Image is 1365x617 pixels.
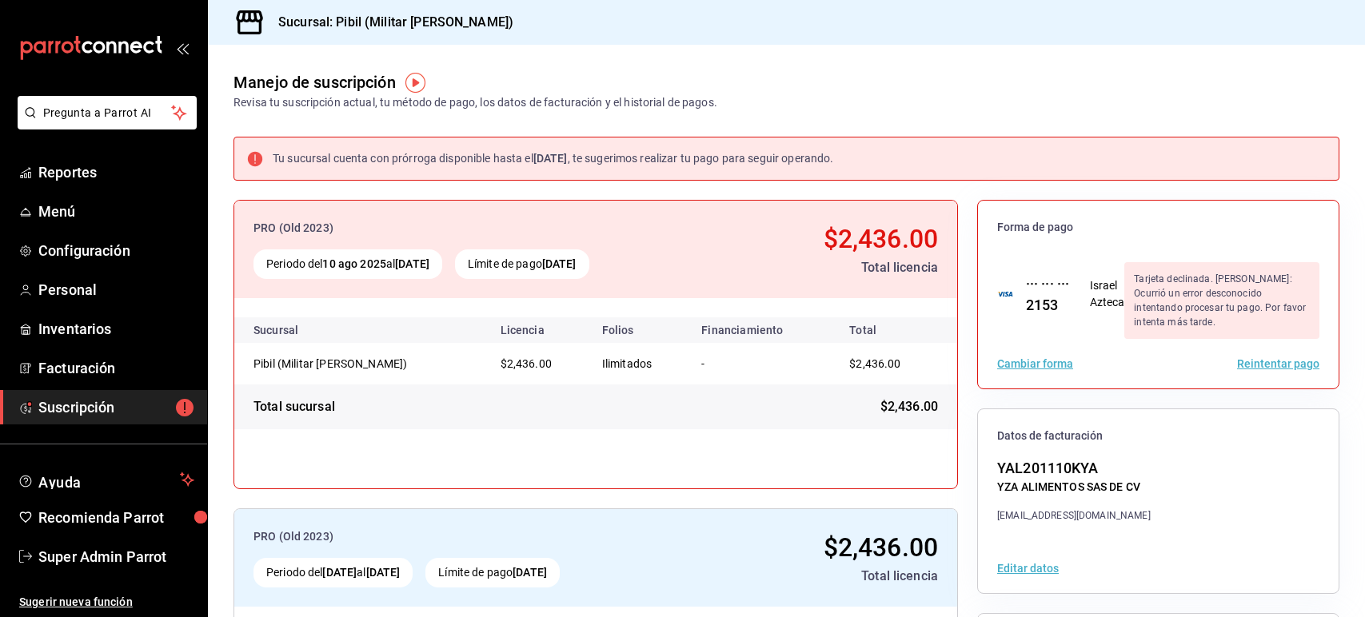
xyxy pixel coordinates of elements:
div: Sucursal [253,324,341,336]
div: ··· ··· ··· 2153 [1013,273,1071,316]
div: Límite de pago [455,249,589,279]
img: Tooltip marker [405,73,425,93]
button: Cambiar forma [997,358,1073,369]
div: PRO (Old 2023) [253,220,700,237]
span: Forma de pago [997,220,1319,235]
span: Sugerir nueva función [19,594,194,611]
span: Pregunta a Parrot AI [43,105,172,121]
button: Editar datos [997,563,1059,574]
span: Configuración [38,240,194,261]
span: $2,436.00 [849,357,900,370]
span: Ayuda [38,470,174,489]
th: Folios [589,317,689,343]
th: Total [830,317,957,343]
div: Periodo del al [253,249,442,279]
span: Recomienda Parrot [38,507,194,528]
div: Total licencia [698,567,938,586]
div: Tu sucursal cuenta con prórroga disponible hasta el , te sugerimos realizar tu pago para seguir o... [273,150,833,167]
div: YZA ALIMENTOS SAS DE CV [997,479,1151,496]
div: Límite de pago [425,558,560,587]
strong: [DATE] [542,257,577,270]
strong: [DATE] [322,566,357,579]
span: $2,436.00 [824,532,938,563]
span: $2,436.00 [824,224,938,254]
span: Reportes [38,161,194,183]
th: Licencia [488,317,589,343]
span: Facturación [38,357,194,379]
div: PRO (Old 2023) [253,528,685,545]
button: open_drawer_menu [176,42,189,54]
span: Menú [38,201,194,222]
strong: [DATE] [533,152,568,165]
button: Pregunta a Parrot AI [18,96,197,129]
h3: Sucursal: Pibil (Militar [PERSON_NAME]) [265,13,513,32]
div: [EMAIL_ADDRESS][DOMAIN_NAME] [997,508,1151,523]
td: Ilimitados [589,343,689,384]
strong: [DATE] [513,566,547,579]
div: Tarjeta declinada. [PERSON_NAME]: Ocurrió un error desconocido intentando procesar tu pago. Por f... [1124,262,1319,339]
td: - [688,343,830,384]
button: Reintentar pago [1237,358,1319,369]
div: Total sucursal [253,397,335,416]
strong: [DATE] [395,257,429,270]
th: Financiamiento [688,317,830,343]
strong: [DATE] [366,566,401,579]
span: $2,436.00 [501,357,552,370]
div: Pibil (Militar Marte) [253,356,413,372]
span: Inventarios [38,318,194,340]
span: Suscripción [38,396,194,418]
div: Periodo del al [253,558,413,587]
span: Personal [38,279,194,301]
strong: 10 ago 2025 [322,257,385,270]
div: Manejo de suscripción [233,70,396,94]
div: Pibil (Militar [PERSON_NAME]) [253,356,413,372]
div: YAL201110KYA [997,457,1151,479]
div: Revisa tu suscripción actual, tu método de pago, los datos de facturación y el historial de pagos. [233,94,717,111]
span: $2,436.00 [880,397,938,416]
span: Super Admin Parrot [38,546,194,567]
span: Datos de facturación [997,428,1319,444]
div: Israel Azteca [1090,277,1125,311]
a: Pregunta a Parrot AI [11,116,197,133]
div: Total licencia [712,258,938,277]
